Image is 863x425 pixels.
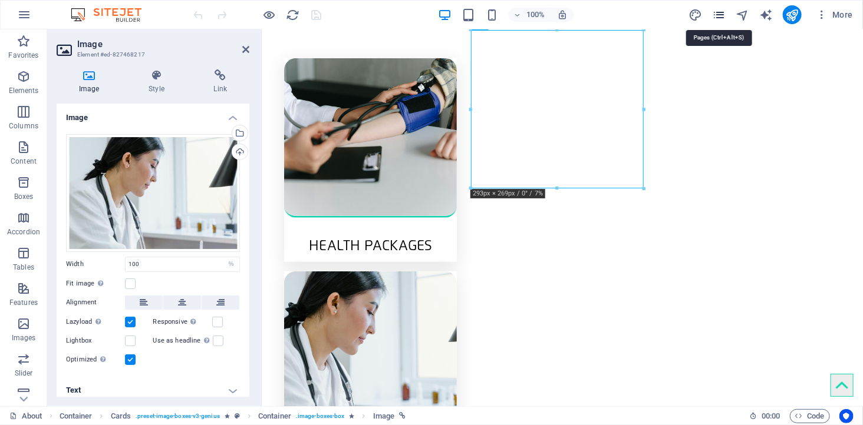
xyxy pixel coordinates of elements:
[262,8,276,22] button: Click here to leave preview mode and continue editing
[225,413,230,419] i: Element contains an animation
[785,8,799,22] i: Publish
[15,368,33,378] p: Slider
[509,8,551,22] button: 100%
[66,315,125,329] label: Lazyload
[11,157,37,166] p: Content
[258,409,291,423] span: Click to select. Double-click to edit
[749,409,780,423] h6: Session time
[57,104,249,125] h4: Image
[770,411,772,420] span: :
[111,409,131,423] span: Click to select. Double-click to edit
[790,409,830,423] button: Code
[57,69,126,94] h4: Image
[296,409,345,423] span: . image-boxes-box
[235,413,240,419] i: This element is a customizable preset
[286,8,300,22] i: Reload page
[153,334,213,348] label: Use as headline
[783,5,802,24] button: publish
[126,69,191,94] h4: Style
[66,295,125,310] label: Alignment
[13,263,34,272] p: Tables
[816,9,853,21] span: More
[557,9,568,20] i: On resize automatically adjust zoom level to fit chosen device.
[66,134,240,252] div: close-up-of-an-asian-female-doctor-working-in-an-office-setting-with-medical-tools-visible-zsWc0s...
[350,413,355,419] i: Element contains an animation
[9,121,38,131] p: Columns
[759,8,773,22] i: AI Writer
[811,5,858,24] button: More
[9,298,38,307] p: Features
[14,192,34,201] p: Boxes
[736,8,750,22] button: navigator
[9,409,42,423] a: Click to cancel selection. Double-click to open Pages
[712,8,726,22] button: pages
[66,277,125,291] label: Fit image
[57,376,249,404] h4: Text
[286,8,300,22] button: reload
[77,39,249,49] h2: Image
[8,51,38,60] p: Favorites
[762,409,780,423] span: 00 00
[12,333,36,343] p: Images
[373,409,394,423] span: Click to select. Double-click to edit
[153,315,212,329] label: Responsive
[66,353,125,367] label: Optimized
[66,334,125,348] label: Lightbox
[136,409,220,423] span: . preset-image-boxes-v3-genius
[68,8,156,22] img: Editor Logo
[60,409,93,423] span: Click to select. Double-click to edit
[77,49,226,60] h3: Element #ed-827468217
[689,8,703,22] button: design
[839,409,854,423] button: Usercentrics
[759,8,773,22] button: text_generator
[66,261,125,267] label: Width
[9,86,39,95] p: Elements
[795,409,825,423] span: Code
[399,413,406,419] i: This element is linked
[7,227,40,237] p: Accordion
[526,8,545,22] h6: 100%
[192,69,249,94] h4: Link
[60,409,406,423] nav: breadcrumb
